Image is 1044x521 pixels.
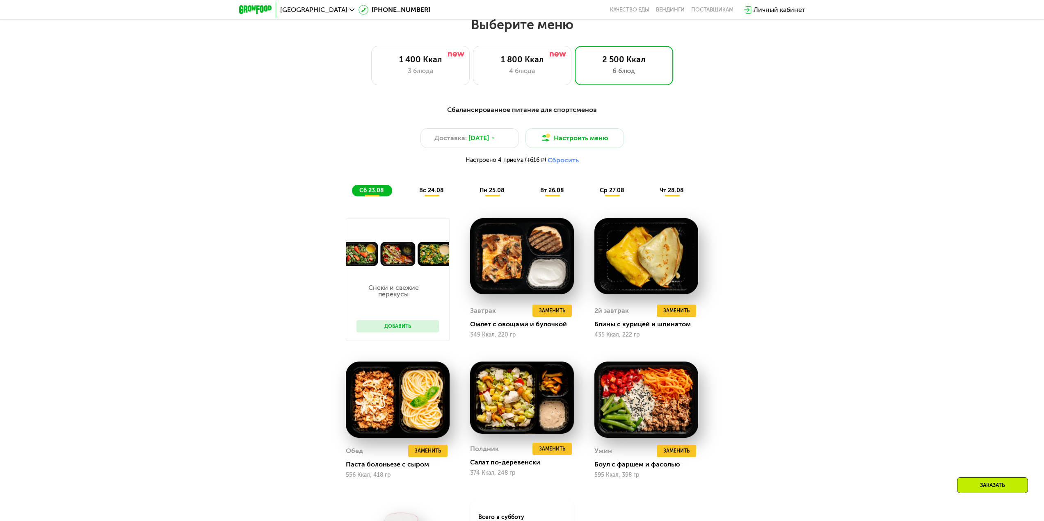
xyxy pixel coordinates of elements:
[380,55,461,64] div: 1 400 Ккал
[434,133,467,143] span: Доставка:
[380,66,461,76] div: 3 блюда
[594,472,698,478] div: 595 Ккал, 398 гр
[656,7,685,13] a: Вендинги
[470,458,580,466] div: Салат по-деревенски
[532,443,572,455] button: Заменить
[610,7,649,13] a: Качество еды
[957,477,1028,493] div: Заказать
[594,460,705,469] div: Боул с фаршем и фасолью
[480,187,505,194] span: пн 25.08
[419,187,444,194] span: вс 24.08
[26,16,1018,33] h2: Выберите меню
[482,66,563,76] div: 4 блюда
[583,55,665,64] div: 2 500 Ккал
[356,284,431,298] p: Снеки и свежие перекусы
[600,187,624,194] span: ср 27.08
[468,133,489,143] span: [DATE]
[540,187,564,194] span: вт 26.08
[356,320,439,332] button: Добавить
[280,7,347,13] span: [GEOGRAPHIC_DATA]
[539,445,565,453] span: Заменить
[525,128,624,148] button: Настроить меню
[470,332,574,338] div: 349 Ккал, 220 гр
[359,187,384,194] span: сб 23.08
[657,305,696,317] button: Заменить
[548,156,579,164] button: Сбросить
[583,66,665,76] div: 6 блюд
[470,470,574,476] div: 374 Ккал, 248 гр
[539,307,565,315] span: Заменить
[470,305,496,317] div: Завтрак
[279,105,765,115] div: Сбалансированное питание для спортсменов
[754,5,805,15] div: Личный кабинет
[663,447,690,455] span: Заменить
[594,305,629,317] div: 2й завтрак
[470,320,580,328] div: Омлет с овощами и булочкой
[482,55,563,64] div: 1 800 Ккал
[408,445,448,457] button: Заменить
[594,320,705,328] div: Блины с курицей и шпинатом
[663,307,690,315] span: Заменить
[532,305,572,317] button: Заменить
[657,445,696,457] button: Заменить
[594,445,612,457] div: Ужин
[346,472,450,478] div: 556 Ккал, 418 гр
[346,445,363,457] div: Обед
[346,460,456,469] div: Паста болоньезе с сыром
[660,187,684,194] span: чт 28.08
[594,332,698,338] div: 435 Ккал, 222 гр
[466,157,546,163] span: Настроено 4 приема (+616 ₽)
[691,7,733,13] div: поставщикам
[415,447,441,455] span: Заменить
[359,5,430,15] a: [PHONE_NUMBER]
[470,443,499,455] div: Полдник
